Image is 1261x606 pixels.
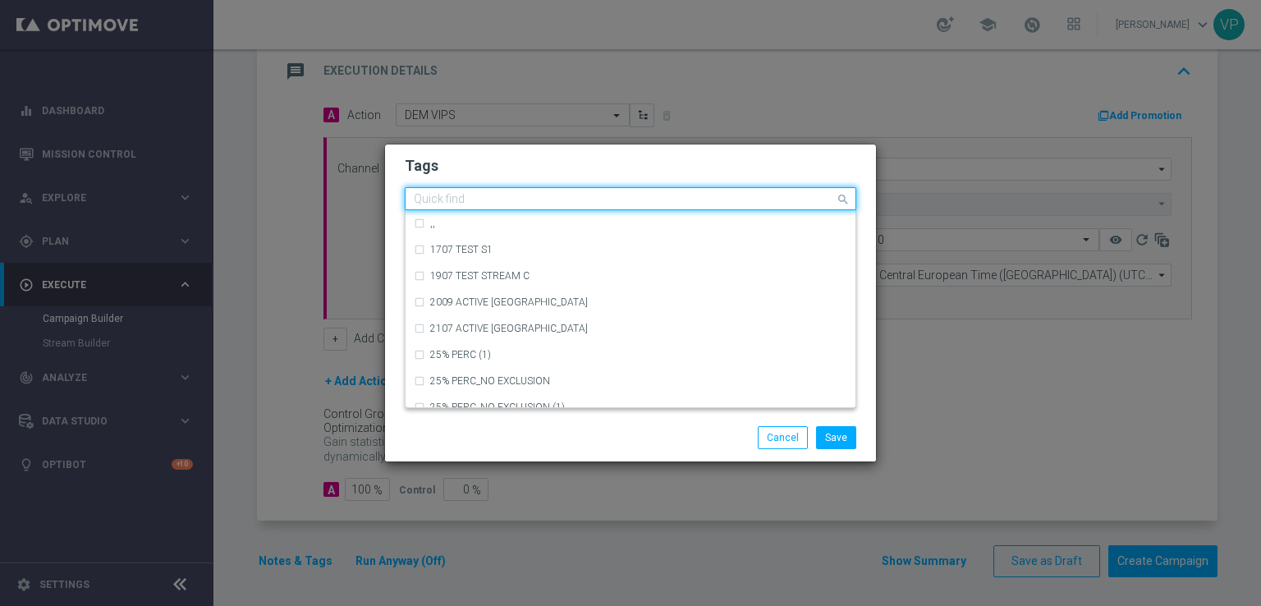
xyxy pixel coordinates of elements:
label: 25% PERC_NO EXCLUSION (1) [430,402,565,412]
div: 25% PERC_NO EXCLUSION (1) [414,394,847,420]
label: 2009 ACTIVE [GEOGRAPHIC_DATA] [430,297,588,307]
div: 25% PERC_NO EXCLUSION [414,368,847,394]
label: 1907 TEST STREAM C [430,271,530,281]
div: 2009 ACTIVE CASINO MARG NEG [414,289,847,315]
label: 2107 ACTIVE [GEOGRAPHIC_DATA] [430,324,588,333]
div: 1907 TEST STREAM C [414,263,847,289]
label: 25% PERC (1) [430,350,491,360]
h2: Tags [405,156,856,176]
div: ,, [414,210,847,236]
label: 1707 TEST S1 [430,245,493,255]
div: 1707 TEST S1 [414,236,847,263]
label: 25% PERC_NO EXCLUSION [430,376,550,386]
ng-dropdown-panel: Options list [405,210,856,408]
button: Save [816,426,856,449]
div: 2107 ACTIVE CASINO MARG NEG [414,315,847,342]
div: 25% PERC (1) [414,342,847,368]
label: ,, [430,218,435,228]
button: Cancel [758,426,808,449]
